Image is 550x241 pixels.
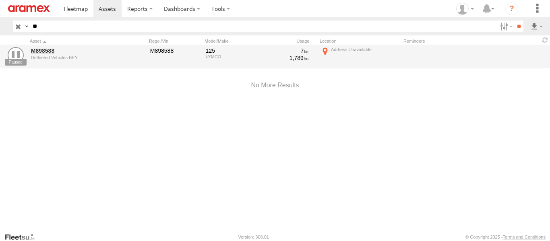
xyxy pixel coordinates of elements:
img: aramex-logo.svg [8,5,50,12]
div: 125 [206,47,264,54]
div: 1,789 [269,54,310,62]
div: Rego./Vin [149,38,201,44]
a: Visit our Website [4,233,41,241]
label: Search Query [23,21,30,32]
div: Location [320,38,400,44]
div: kYMCO [206,54,264,59]
div: M898588 [150,47,200,54]
div: Click to Sort [30,38,110,44]
div: Mazen Siblini [453,3,477,15]
div: 7 [269,47,310,54]
div: undefined [31,55,109,60]
div: Usage [268,38,316,44]
span: Refresh [540,36,550,44]
div: © Copyright 2025 - [465,235,546,239]
div: Version: 308.01 [238,235,269,239]
a: Terms and Conditions [503,235,546,239]
label: Export results as... [530,21,544,32]
div: Model/Make [205,38,265,44]
label: Search Filter Options [497,21,514,32]
a: M898588 [31,47,109,54]
div: Reminders [403,38,475,44]
label: Click to View Current Location [320,46,400,68]
a: View Asset Details [8,47,24,63]
i: ? [505,2,518,15]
